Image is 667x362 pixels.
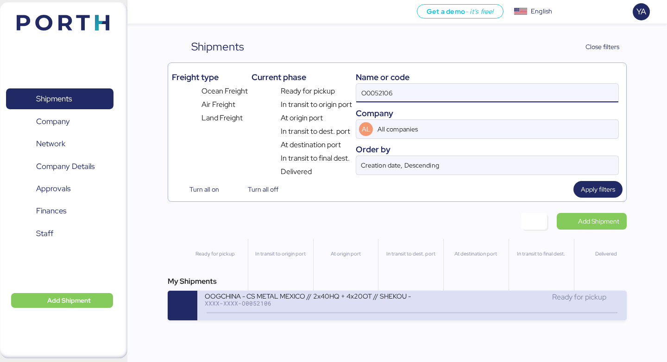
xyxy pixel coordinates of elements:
[281,99,352,110] span: In transit to origin port
[36,227,53,240] span: Staff
[6,111,113,132] a: Company
[201,86,248,97] span: Ocean Freight
[581,184,615,195] span: Apply filters
[513,250,570,258] div: In transit to final dest.
[566,38,627,55] button: Close filters
[205,300,412,306] div: XXXX-XXXX-O0052106
[47,295,91,306] span: Add Shipment
[6,133,113,155] a: Network
[317,250,374,258] div: At origin port
[191,38,244,55] div: Shipments
[356,107,619,119] div: Company
[6,223,113,244] a: Staff
[578,216,619,227] span: Add Shipment
[531,6,552,16] div: English
[362,124,371,134] span: AL
[585,41,619,52] span: Close filters
[281,153,350,164] span: In transit to final dest.
[356,143,619,156] div: Order by
[281,86,335,97] span: Ready for pickup
[6,156,113,177] a: Company Details
[6,200,113,222] a: Finances
[133,4,149,20] button: Menu
[205,292,412,300] div: OOGCHINA - CS METAL MEXICO // 2x40HQ + 4x20OT // SHEKOU - MANZANILLO // HBL: OOGSZ25080975 // MBL...
[201,99,235,110] span: Air Freight
[248,184,278,195] span: Turn all off
[172,71,247,83] div: Freight type
[252,250,309,258] div: In transit to origin port
[252,71,352,83] div: Current phase
[447,250,504,258] div: At destination port
[36,92,72,106] span: Shipments
[382,250,439,258] div: In transit to dest. port
[36,182,70,195] span: Approvals
[6,178,113,200] a: Approvals
[36,115,70,128] span: Company
[186,250,244,258] div: Ready for pickup
[552,292,606,302] span: Ready for pickup
[281,126,350,137] span: In transit to dest. port
[189,184,219,195] span: Turn all on
[557,213,627,230] a: Add Shipment
[281,112,323,124] span: At origin port
[36,137,65,150] span: Network
[573,181,623,198] button: Apply filters
[168,276,626,287] div: My Shipments
[281,139,341,150] span: At destination port
[281,166,312,177] span: Delivered
[6,88,113,110] a: Shipments
[376,120,592,138] input: AL
[636,6,646,18] span: YA
[356,71,619,83] div: Name or code
[230,181,286,198] button: Turn all off
[172,181,227,198] button: Turn all on
[36,204,66,218] span: Finances
[201,112,243,124] span: Land Freight
[578,250,635,258] div: Delivered
[36,160,94,173] span: Company Details
[11,293,113,308] button: Add Shipment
